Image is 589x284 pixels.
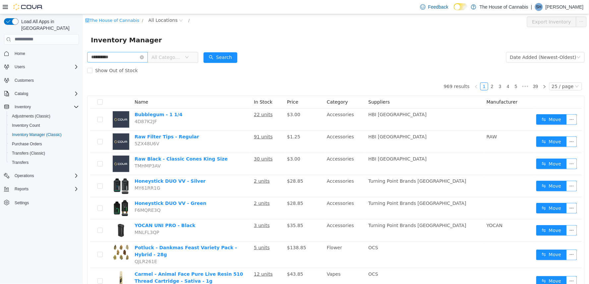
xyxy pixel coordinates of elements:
span: Adjustments (Classic) [12,114,50,119]
button: Transfers [7,158,82,167]
a: 1 [398,69,405,76]
img: YOCAN UNI PRO - Black hero shot [30,208,46,224]
a: 5 [430,69,437,76]
li: Next Page [458,68,466,76]
span: Operations [15,173,34,178]
button: Inventory [1,102,82,112]
button: Settings [1,198,82,207]
span: Inventory Count [12,123,40,128]
td: Accessories [241,183,283,205]
button: Users [12,63,28,71]
span: Turning Point Brands [GEOGRAPHIC_DATA] [285,209,383,214]
a: Home [12,50,28,58]
a: Purchase Orders [9,140,45,148]
span: Adjustments (Classic) [9,112,79,120]
a: Settings [12,199,31,207]
a: 2 [406,69,413,76]
span: Inventory Manager [8,21,83,31]
button: icon: ellipsis [484,262,494,272]
button: Export Inventory [444,2,494,13]
a: Raw Black - Classic Cones King Size [52,142,145,147]
button: icon: ellipsis [484,144,494,155]
u: 12 units [171,257,190,262]
span: $28.85 [204,186,220,192]
button: Catalog [1,89,82,98]
i: icon: down [102,41,106,46]
span: Category [244,85,265,90]
span: Inventory Manager (Classic) [9,131,79,139]
i: icon: down [494,41,498,46]
span: OCS [285,257,295,262]
img: Potluck - Dankmas Feast Variety Pack - Hybrid - 28g hero shot [30,230,46,247]
span: Home [15,51,25,56]
span: RAW [404,120,414,125]
img: Bubblegum - 1 1/4 placeholder [30,97,46,114]
td: Accessories [241,139,283,161]
span: Users [15,64,25,70]
a: Honeystick DUO VV - Silver [52,164,123,169]
button: Purchase Orders [7,139,82,149]
img: Raw Filter Tips - Regular placeholder [30,119,46,136]
li: 39 [448,68,458,76]
button: icon: ellipsis [484,235,494,246]
input: Dark Mode [454,3,468,10]
span: Settings [15,200,29,206]
span: $3.00 [204,98,217,103]
button: Transfers (Classic) [7,149,82,158]
button: icon: ellipsis [493,2,504,13]
a: Adjustments (Classic) [9,112,53,120]
td: Accessories [241,94,283,117]
span: $35.85 [204,209,220,214]
i: icon: shop [2,4,7,8]
span: Load All Apps in [GEOGRAPHIC_DATA] [19,18,79,31]
button: icon: ellipsis [484,100,494,111]
button: Operations [1,171,82,180]
span: All Categories [69,40,99,46]
p: | [531,3,532,11]
span: $43.85 [204,257,220,262]
span: Home [12,49,79,58]
li: 5 [429,68,437,76]
a: Potluck - Dankmas Feast Variety Pack - Hybrid - 28g [52,231,154,243]
span: Inventory [12,103,79,111]
span: Operations [12,172,79,180]
span: 4D87K2JF [52,105,74,110]
li: 4 [421,68,429,76]
span: Settings [12,198,79,207]
span: $3.00 [204,142,217,147]
a: 3 [414,69,421,76]
img: Raw Black - Classic Cones King Size placeholder [30,141,46,158]
button: icon: swapMove [453,166,484,177]
button: icon: ellipsis [484,166,494,177]
span: HBI [GEOGRAPHIC_DATA] [285,142,344,147]
span: Users [12,63,79,71]
a: icon: shopThe House of Cannabis [2,4,56,9]
span: Transfers [9,159,79,166]
span: $138.85 [204,231,223,236]
a: Carmel - Animal Face Pure Live Resin 510 Thread Cartridge - Sativa - 1g [52,257,160,269]
td: Accessories [241,117,283,139]
span: ••• [437,68,448,76]
button: icon: ellipsis [484,211,494,221]
button: icon: ellipsis [484,189,494,199]
img: Carmel - Animal Face Pure Live Resin 510 Thread Cartridge - Sativa - 1g hero shot [30,257,46,273]
div: Sam Hilchie [535,3,543,11]
span: TMHMP3AV [52,149,78,154]
a: Raw Filter Tips - Regular [52,120,116,125]
a: Transfers [9,159,31,166]
nav: Complex example [4,46,79,225]
i: icon: left [391,71,395,74]
button: Inventory Count [7,121,82,130]
span: Reports [12,185,79,193]
img: Honeystick DUO VV - Silver hero shot [30,164,46,180]
span: HBI [GEOGRAPHIC_DATA] [285,120,344,125]
span: Turning Point Brands [GEOGRAPHIC_DATA] [285,164,383,169]
button: Customers [1,75,82,85]
a: YOCAN UNI PRO - Black [52,209,112,214]
span: Inventory [15,104,31,110]
img: Honeystick DUO VV - Green hero shot [30,186,46,202]
p: [PERSON_NAME] [546,3,584,11]
span: Suppliers [285,85,307,90]
span: Purchase Orders [12,141,42,147]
